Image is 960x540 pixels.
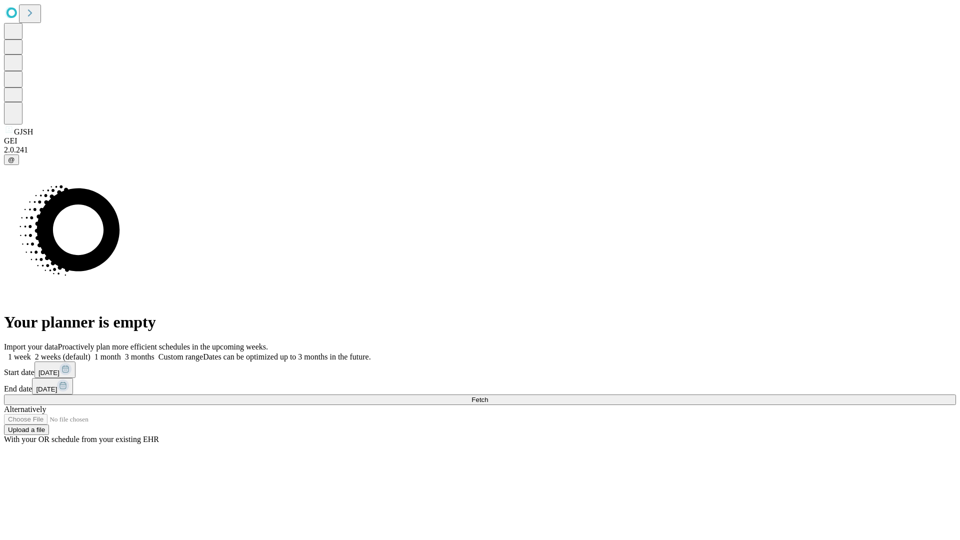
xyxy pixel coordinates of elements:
span: 3 months [125,352,154,361]
div: End date [4,378,956,394]
span: 2 weeks (default) [35,352,90,361]
span: 1 month [94,352,121,361]
span: With your OR schedule from your existing EHR [4,435,159,443]
div: Start date [4,361,956,378]
span: Dates can be optimized up to 3 months in the future. [203,352,370,361]
span: Custom range [158,352,203,361]
div: 2.0.241 [4,145,956,154]
span: Proactively plan more efficient schedules in the upcoming weeks. [58,342,268,351]
button: [DATE] [32,378,73,394]
button: [DATE] [34,361,75,378]
span: [DATE] [36,385,57,393]
span: 1 week [8,352,31,361]
span: Import your data [4,342,58,351]
span: Fetch [471,396,488,403]
div: GEI [4,136,956,145]
button: @ [4,154,19,165]
span: GJSH [14,127,33,136]
span: [DATE] [38,369,59,376]
button: Fetch [4,394,956,405]
h1: Your planner is empty [4,313,956,331]
span: Alternatively [4,405,46,413]
button: Upload a file [4,424,49,435]
span: @ [8,156,15,163]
